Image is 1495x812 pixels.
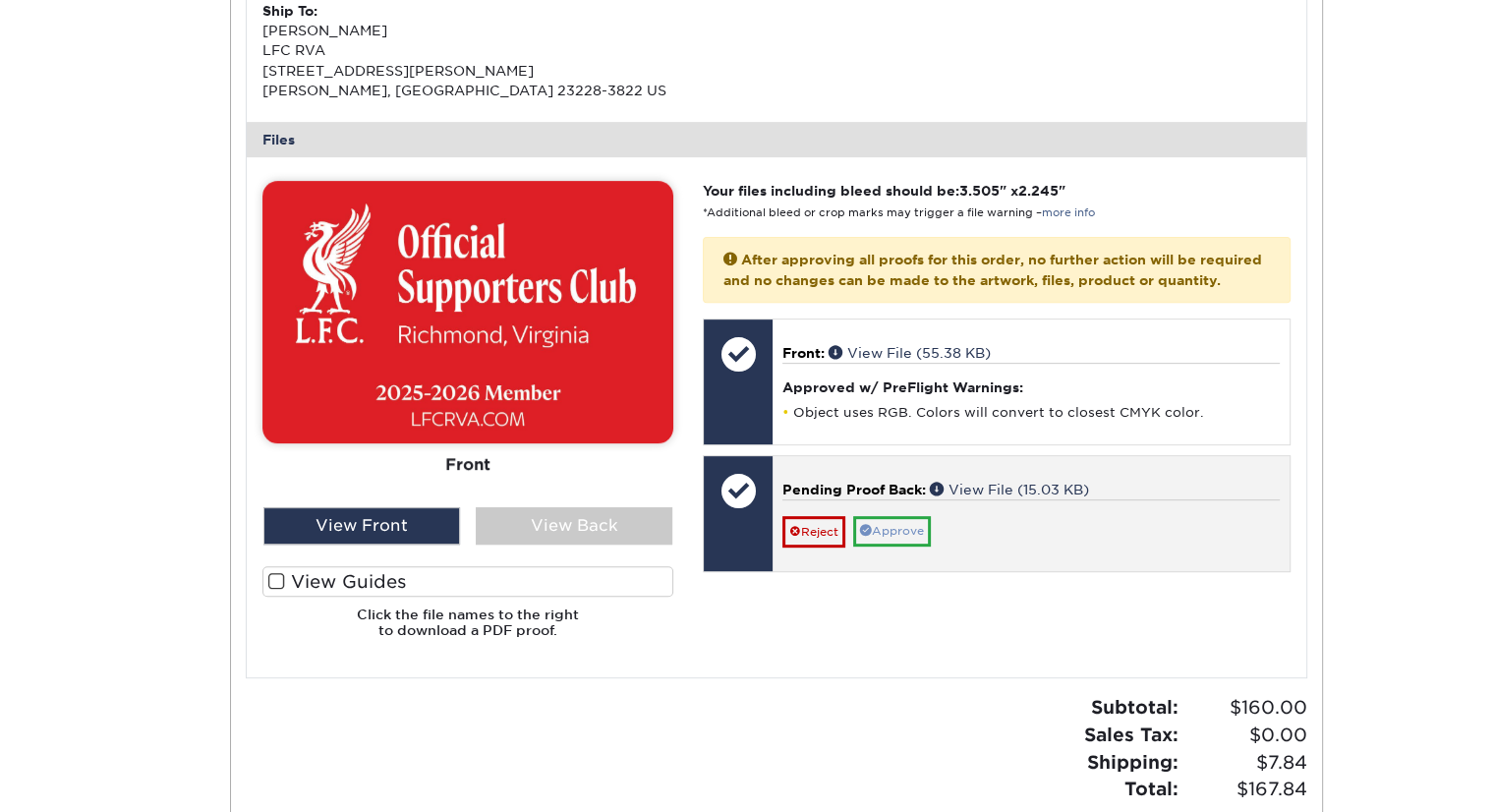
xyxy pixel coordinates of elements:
[1124,778,1179,799] strong: Total:
[782,516,845,548] a: Reject
[1084,724,1179,745] strong: Sales Tax:
[1184,776,1307,803] span: $167.84
[1184,722,1307,749] span: $0.00
[723,252,1262,287] strong: After approving all proofs for this order, no further action will be required and no changes can ...
[476,507,672,545] div: View Back
[1087,751,1179,773] strong: Shipping:
[853,516,931,547] a: Approve
[262,1,776,101] div: [PERSON_NAME] LFC RVA [STREET_ADDRESS][PERSON_NAME] [PERSON_NAME], [GEOGRAPHIC_DATA] 23228-3822 US
[703,183,1065,199] strong: Your files including bleed should be: " x "
[262,607,673,655] h6: Click the file names to the right to download a PDF proof.
[263,507,460,545] div: View Front
[782,379,1279,395] h4: Approved w/ PreFlight Warnings:
[1018,183,1059,199] span: 2.245
[262,444,673,488] div: Front
[262,3,317,19] strong: Ship To:
[782,482,926,497] span: Pending Proof Back:
[930,482,1089,497] a: View File (15.03 KB)
[1184,694,1307,722] span: $160.00
[1091,696,1179,718] strong: Subtotal:
[262,566,673,597] label: View Guides
[829,345,991,361] a: View File (55.38 KB)
[782,404,1279,421] li: Object uses RGB. Colors will convert to closest CMYK color.
[959,183,1000,199] span: 3.505
[703,206,1095,219] small: *Additional bleed or crop marks may trigger a file warning –
[782,345,825,361] span: Front:
[247,122,1306,157] div: Files
[1042,206,1095,219] a: more info
[1184,749,1307,777] span: $7.84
